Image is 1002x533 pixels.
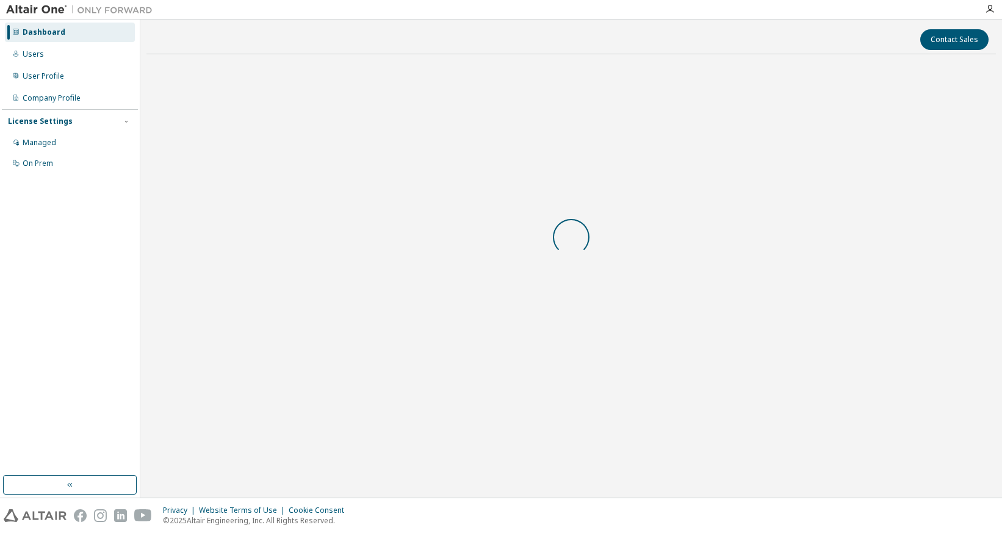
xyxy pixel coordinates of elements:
img: youtube.svg [134,509,152,522]
img: linkedin.svg [114,509,127,522]
div: Privacy [163,506,199,515]
button: Contact Sales [920,29,989,50]
img: instagram.svg [94,509,107,522]
div: Managed [23,138,56,148]
div: Dashboard [23,27,65,37]
img: Altair One [6,4,159,16]
div: Website Terms of Use [199,506,289,515]
div: Users [23,49,44,59]
div: User Profile [23,71,64,81]
div: Cookie Consent [289,506,351,515]
p: © 2025 Altair Engineering, Inc. All Rights Reserved. [163,515,351,526]
div: License Settings [8,116,73,126]
div: Company Profile [23,93,81,103]
img: facebook.svg [74,509,87,522]
div: On Prem [23,159,53,168]
img: altair_logo.svg [4,509,67,522]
